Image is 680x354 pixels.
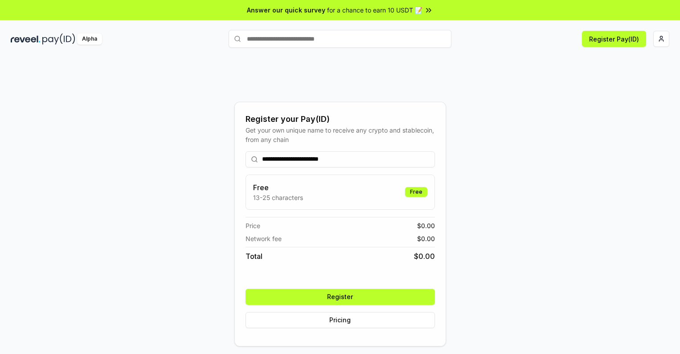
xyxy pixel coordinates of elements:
[11,33,41,45] img: reveel_dark
[77,33,102,45] div: Alpha
[246,125,435,144] div: Get your own unique name to receive any crypto and stablecoin, from any chain
[417,234,435,243] span: $ 0.00
[247,5,325,15] span: Answer our quick survey
[246,221,260,230] span: Price
[42,33,75,45] img: pay_id
[417,221,435,230] span: $ 0.00
[405,187,427,197] div: Free
[253,193,303,202] p: 13-25 characters
[246,251,262,262] span: Total
[246,234,282,243] span: Network fee
[253,182,303,193] h3: Free
[246,289,435,305] button: Register
[582,31,646,47] button: Register Pay(ID)
[327,5,422,15] span: for a chance to earn 10 USDT 📝
[246,312,435,328] button: Pricing
[414,251,435,262] span: $ 0.00
[246,113,435,125] div: Register your Pay(ID)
